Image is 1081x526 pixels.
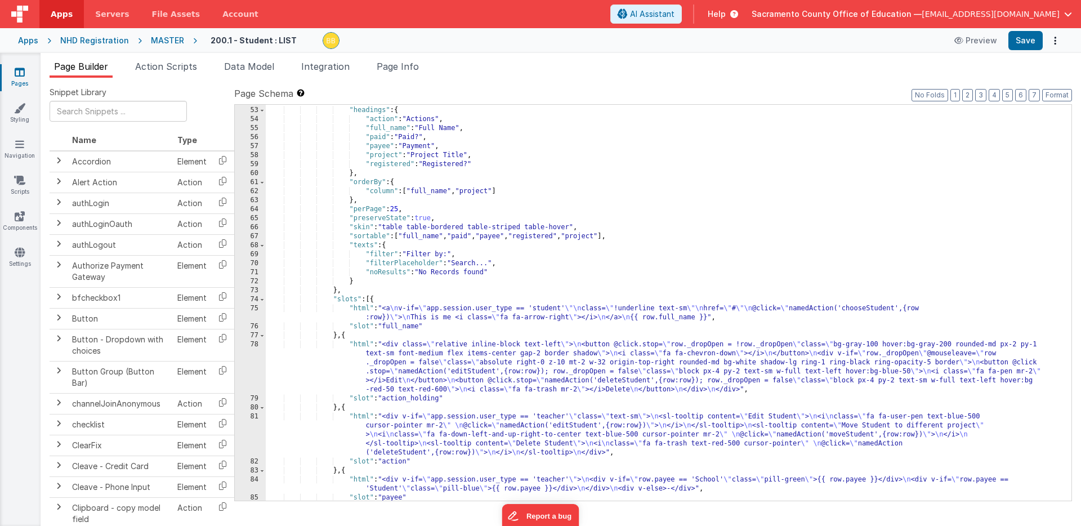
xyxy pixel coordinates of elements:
td: Element [173,435,211,456]
td: Element [173,329,211,361]
div: NHD Registration [60,35,129,46]
td: authLogout [68,234,173,255]
button: 7 [1029,89,1040,101]
div: 82 [235,457,266,466]
button: 1 [950,89,960,101]
div: 69 [235,250,266,259]
h4: 200.1 - Student : LIST [211,36,297,44]
td: Action [173,213,211,234]
span: Page Info [377,61,419,72]
td: authLogin [68,193,173,213]
div: 57 [235,142,266,151]
td: Alert Action [68,172,173,193]
div: 84 [235,475,266,493]
div: 75 [235,304,266,322]
span: Apps [51,8,73,20]
button: AI Assistant [610,5,682,24]
div: 59 [235,160,266,169]
td: Button Group (Button Bar) [68,361,173,393]
div: 78 [235,340,266,394]
td: Element [173,308,211,329]
span: AI Assistant [630,8,674,20]
td: Element [173,287,211,308]
span: Type [177,135,197,145]
div: Apps [18,35,38,46]
td: Button [68,308,173,329]
td: Action [173,393,211,414]
td: Element [173,414,211,435]
td: Button - Dropdown with choices [68,329,173,361]
button: Format [1042,89,1072,101]
td: authLoginOauth [68,213,173,234]
button: Options [1047,33,1063,48]
td: Accordion [68,151,173,172]
div: 65 [235,214,266,223]
td: Authorize Payment Gateway [68,255,173,287]
span: Action Scripts [135,61,197,72]
td: Element [173,151,211,172]
button: Save [1008,31,1043,50]
span: Page Builder [54,61,108,72]
div: 64 [235,205,266,214]
span: Snippet Library [50,87,106,98]
div: 71 [235,268,266,277]
div: 74 [235,295,266,304]
div: 70 [235,259,266,268]
div: 77 [235,331,266,340]
div: 83 [235,466,266,475]
div: 79 [235,394,266,403]
button: 5 [1002,89,1013,101]
button: 3 [975,89,986,101]
td: Action [173,193,211,213]
div: 63 [235,196,266,205]
span: [EMAIL_ADDRESS][DOMAIN_NAME] [922,8,1060,20]
td: Element [173,476,211,497]
td: Action [173,172,211,193]
div: 56 [235,133,266,142]
div: 85 [235,493,266,502]
div: 68 [235,241,266,250]
td: Element [173,456,211,476]
div: 66 [235,223,266,232]
div: 60 [235,169,266,178]
span: Integration [301,61,350,72]
td: Cleave - Phone Input [68,476,173,497]
td: checklist [68,414,173,435]
span: Sacramento County Office of Education — [752,8,922,20]
span: File Assets [152,8,200,20]
div: 62 [235,187,266,196]
td: channelJoinAnonymous [68,393,173,414]
button: Preview [948,32,1004,50]
div: 80 [235,403,266,412]
div: 81 [235,412,266,457]
div: 73 [235,286,266,295]
button: Sacramento County Office of Education — [EMAIL_ADDRESS][DOMAIN_NAME] [752,8,1072,20]
div: 58 [235,151,266,160]
td: ClearFix [68,435,173,456]
div: 55 [235,124,266,133]
span: Name [72,135,96,145]
td: Element [173,361,211,393]
button: 4 [989,89,1000,101]
span: Servers [95,8,129,20]
div: 72 [235,277,266,286]
button: 2 [962,89,973,101]
div: 76 [235,322,266,331]
input: Search Snippets ... [50,101,187,122]
td: Element [173,255,211,287]
td: Cleave - Credit Card [68,456,173,476]
div: 53 [235,106,266,115]
div: 61 [235,178,266,187]
button: 6 [1015,89,1026,101]
div: 54 [235,115,266,124]
td: Action [173,234,211,255]
span: Page Schema [234,87,293,100]
button: No Folds [912,89,948,101]
td: bfcheckbox1 [68,287,173,308]
span: Help [708,8,726,20]
div: 67 [235,232,266,241]
img: 3aae05562012a16e32320df8a0cd8a1d [323,33,339,48]
span: Data Model [224,61,274,72]
div: MASTER [151,35,184,46]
